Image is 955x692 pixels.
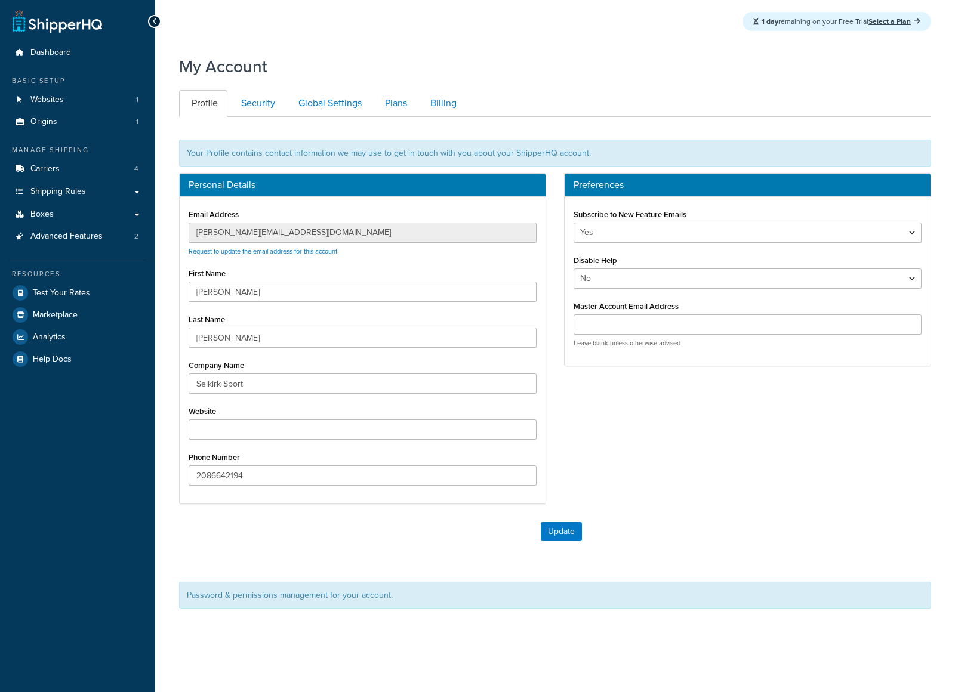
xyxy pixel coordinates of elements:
[33,354,72,364] span: Help Docs
[30,95,64,105] span: Websites
[33,310,78,320] span: Marketplace
[9,225,146,248] a: Advanced Features 2
[762,16,778,27] strong: 1 day
[9,181,146,203] a: Shipping Rules
[30,187,86,197] span: Shipping Rules
[9,282,146,304] a: Test Your Rates
[189,210,239,219] label: Email Address
[30,117,57,127] span: Origins
[868,16,920,27] a: Select a Plan
[13,9,102,33] a: ShipperHQ Home
[229,90,285,117] a: Security
[9,269,146,279] div: Resources
[9,89,146,111] a: Websites 1
[179,90,227,117] a: Profile
[286,90,371,117] a: Global Settings
[30,231,103,242] span: Advanced Features
[9,42,146,64] a: Dashboard
[33,332,66,342] span: Analytics
[189,361,244,370] label: Company Name
[33,288,90,298] span: Test Your Rates
[30,164,60,174] span: Carriers
[30,209,54,220] span: Boxes
[189,180,537,190] h3: Personal Details
[9,158,146,180] a: Carriers 4
[574,302,679,311] label: Master Account Email Address
[9,304,146,326] a: Marketplace
[179,55,267,78] h1: My Account
[574,210,686,219] label: Subscribe to New Feature Emails
[574,180,922,190] h3: Preferences
[9,89,146,111] li: Websites
[136,95,138,105] span: 1
[9,111,146,133] a: Origins 1
[9,326,146,348] a: Analytics
[189,453,240,462] label: Phone Number
[189,269,226,278] label: First Name
[134,231,138,242] span: 2
[9,203,146,225] a: Boxes
[574,256,617,265] label: Disable Help
[134,164,138,174] span: 4
[30,48,71,58] span: Dashboard
[9,158,146,180] li: Carriers
[418,90,466,117] a: Billing
[9,76,146,86] div: Basic Setup
[9,225,146,248] li: Advanced Features
[574,339,922,348] p: Leave blank unless otherwise advised
[9,145,146,155] div: Manage Shipping
[136,117,138,127] span: 1
[189,315,225,324] label: Last Name
[9,348,146,370] a: Help Docs
[372,90,417,117] a: Plans
[179,140,931,167] div: Your Profile contains contact information we may use to get in touch with you about your ShipperH...
[9,111,146,133] li: Origins
[541,522,582,541] button: Update
[179,582,931,609] div: Password & permissions management for your account.
[189,246,337,256] a: Request to update the email address for this account
[743,12,931,31] div: remaining on your Free Trial
[189,407,216,416] label: Website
